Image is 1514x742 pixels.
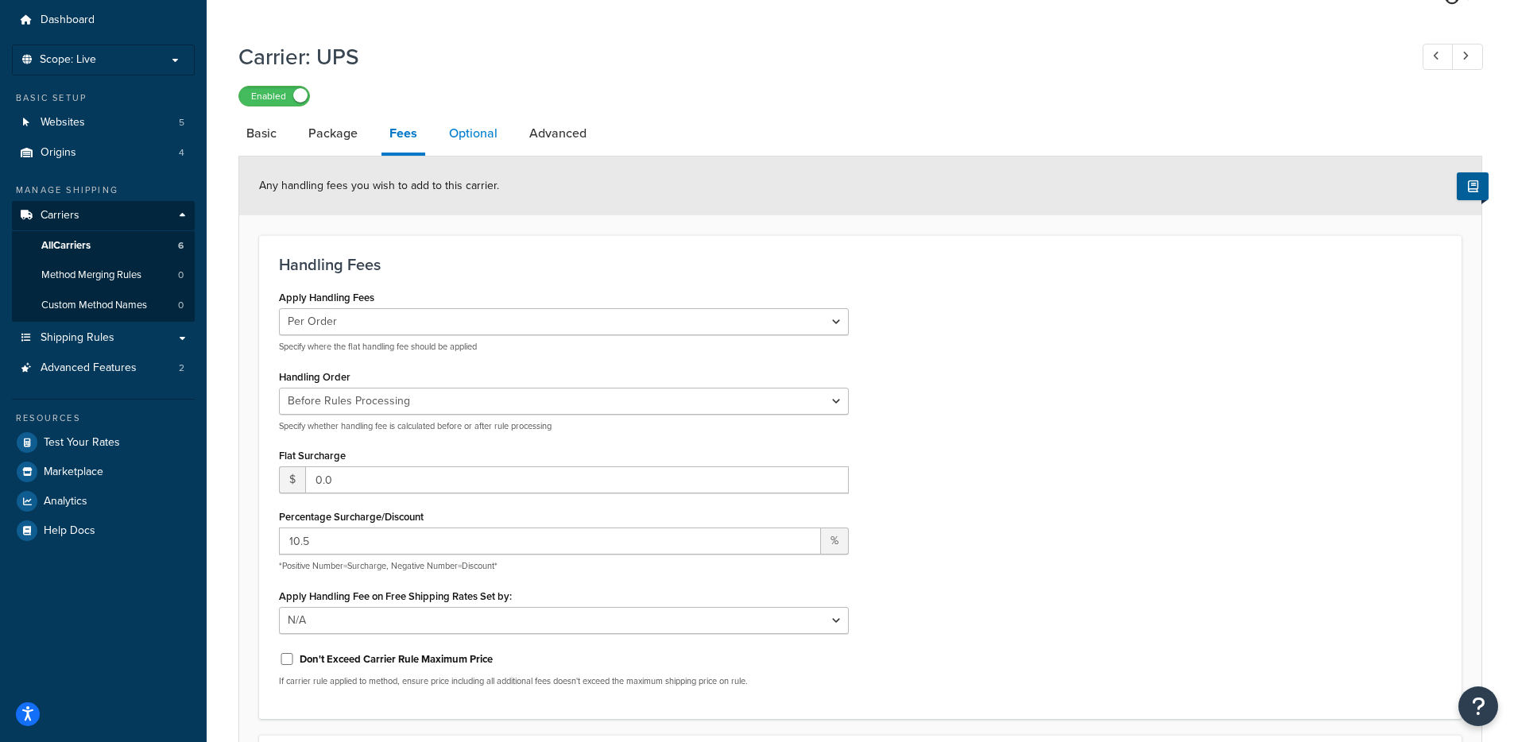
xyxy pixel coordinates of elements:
a: Help Docs [12,516,195,545]
a: Websites5 [12,108,195,137]
a: Custom Method Names0 [12,291,195,320]
label: Enabled [239,87,309,106]
button: Open Resource Center [1458,686,1498,726]
a: AllCarriers6 [12,231,195,261]
label: Don't Exceed Carrier Rule Maximum Price [300,652,493,667]
li: Custom Method Names [12,291,195,320]
li: Advanced Features [12,354,195,383]
span: % [821,528,849,555]
li: Origins [12,138,195,168]
a: Optional [441,114,505,153]
span: Scope: Live [40,53,96,67]
li: Websites [12,108,195,137]
li: Method Merging Rules [12,261,195,290]
span: 5 [179,116,184,129]
a: Analytics [12,487,195,516]
label: Percentage Surcharge/Discount [279,511,424,523]
span: Carriers [41,209,79,222]
span: Test Your Rates [44,436,120,450]
span: 4 [179,146,184,160]
a: Marketplace [12,458,195,486]
a: Dashboard [12,6,195,35]
span: 6 [178,239,184,253]
span: Advanced Features [41,361,137,375]
a: Test Your Rates [12,428,195,457]
span: Websites [41,116,85,129]
a: Next Record [1452,44,1483,70]
span: Any handling fees you wish to add to this carrier. [259,177,499,194]
p: Specify whether handling fee is calculated before or after rule processing [279,420,849,432]
a: Previous Record [1423,44,1454,70]
span: All Carriers [41,239,91,253]
p: If carrier rule applied to method, ensure price including all additional fees doesn't exceed the ... [279,675,849,687]
span: Analytics [44,495,87,508]
span: 0 [178,269,184,282]
p: Specify where the flat handling fee should be applied [279,341,849,353]
a: Shipping Rules [12,323,195,353]
h1: Carrier: UPS [238,41,1393,72]
span: Dashboard [41,14,95,27]
span: Help Docs [44,524,95,538]
span: 2 [179,361,184,375]
a: Origins4 [12,138,195,168]
span: Origins [41,146,76,160]
label: Handling Order [279,371,350,383]
label: Apply Handling Fees [279,292,374,303]
div: Manage Shipping [12,184,195,197]
span: $ [279,466,305,493]
a: Basic [238,114,285,153]
a: Package [300,114,366,153]
div: Basic Setup [12,91,195,105]
button: Show Help Docs [1457,172,1489,200]
span: 0 [178,299,184,312]
span: Custom Method Names [41,299,147,312]
span: Marketplace [44,466,103,479]
p: *Positive Number=Surcharge, Negative Number=Discount* [279,560,849,572]
a: Method Merging Rules0 [12,261,195,290]
label: Flat Surcharge [279,450,346,462]
label: Apply Handling Fee on Free Shipping Rates Set by: [279,590,512,602]
a: Advanced Features2 [12,354,195,383]
a: Advanced [521,114,594,153]
a: Fees [381,114,425,156]
h3: Handling Fees [279,256,1442,273]
li: Carriers [12,201,195,322]
div: Resources [12,412,195,425]
span: Method Merging Rules [41,269,141,282]
a: Carriers [12,201,195,230]
span: Shipping Rules [41,331,114,345]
